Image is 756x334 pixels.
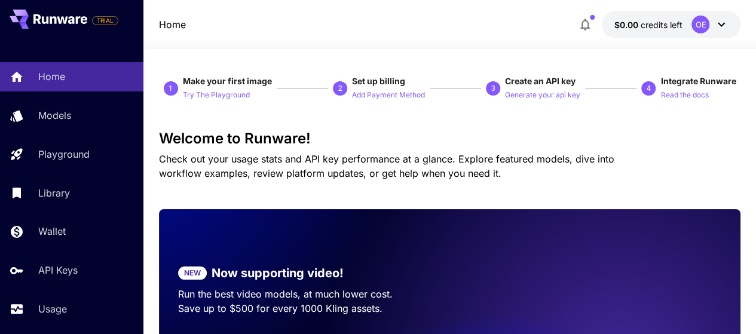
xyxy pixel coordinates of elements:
[212,264,344,282] p: Now supporting video!
[338,83,342,94] p: 2
[38,302,67,316] p: Usage
[352,87,425,102] button: Add Payment Method
[614,20,640,30] span: $0.00
[38,69,65,84] p: Home
[169,83,173,94] p: 1
[178,301,431,315] p: Save up to $500 for every 1000 Kling assets.
[640,20,682,30] span: credits left
[183,90,250,101] p: Try The Playground
[38,147,90,161] p: Playground
[38,224,66,238] p: Wallet
[92,13,118,27] span: Add your payment card to enable full platform functionality.
[178,287,431,301] p: Run the best video models, at much lower cost.
[691,16,709,33] div: OE
[183,87,250,102] button: Try The Playground
[505,76,576,86] span: Create an API key
[159,153,614,179] span: Check out your usage stats and API key performance at a glance. Explore featured models, dive int...
[491,83,495,94] p: 3
[505,87,580,102] button: Generate your api key
[602,11,740,38] button: $0.00OE
[352,90,425,101] p: Add Payment Method
[38,108,71,122] p: Models
[159,130,741,147] h3: Welcome to Runware!
[184,268,201,278] p: NEW
[660,90,708,101] p: Read the docs
[647,83,651,94] p: 4
[93,16,118,25] span: TRIAL
[352,76,405,86] span: Set up billing
[38,263,78,277] p: API Keys
[660,76,736,86] span: Integrate Runware
[614,19,682,31] div: $0.00
[159,17,186,32] nav: breadcrumb
[660,87,708,102] button: Read the docs
[183,76,272,86] span: Make your first image
[159,17,186,32] a: Home
[505,90,580,101] p: Generate your api key
[38,186,70,200] p: Library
